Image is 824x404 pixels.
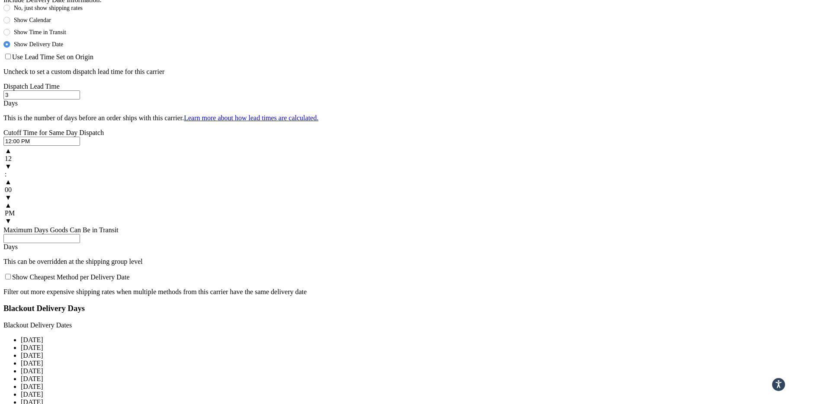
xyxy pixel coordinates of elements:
[3,99,18,107] span: Days
[3,258,821,266] p: This can be overridden at the shipping group level
[3,114,821,122] p: This is the number of days before an order ships with this carrier.
[184,114,318,122] a: Learn more about how lead times are calculated.
[3,321,72,329] label: Blackout Delivery Dates
[3,83,60,90] label: Dispatch Lead Time
[3,68,821,76] p: Uncheck to set a custom dispatch lead time for this carrier
[12,53,93,61] label: Use Lead Time Set on Origin
[14,40,63,49] div: Show Delivery Date
[5,217,12,224] span: ▼
[3,226,119,234] label: Maximum Days Goods Can Be in Transit
[21,344,821,352] li: [DATE]
[21,359,821,367] li: [DATE]
[3,304,821,313] h3: Blackout Delivery Days
[3,129,104,136] label: Cutoff Time for Same Day Dispatch
[14,16,51,25] div: Show Calendar
[5,178,12,186] span: ▲
[21,375,821,383] li: [DATE]
[12,273,129,281] label: Show Cheapest Method per Delivery Date
[21,352,821,359] li: [DATE]
[5,170,15,178] div: :
[21,367,821,375] li: [DATE]
[21,336,821,344] li: [DATE]
[5,147,12,154] span: ▲
[21,383,821,391] li: [DATE]
[14,28,66,37] div: Show Time in Transit
[3,243,18,250] span: Days
[5,202,12,209] span: ▲
[21,391,821,398] li: [DATE]
[5,163,12,170] span: ▼
[14,4,83,13] div: No, just show shipping rates
[3,288,821,296] p: Filter out more expensive shipping rates when multiple methods from this carrier have the same de...
[5,209,15,217] div: PM
[5,186,15,194] div: 00
[5,155,15,163] div: 12
[5,194,12,201] span: ▼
